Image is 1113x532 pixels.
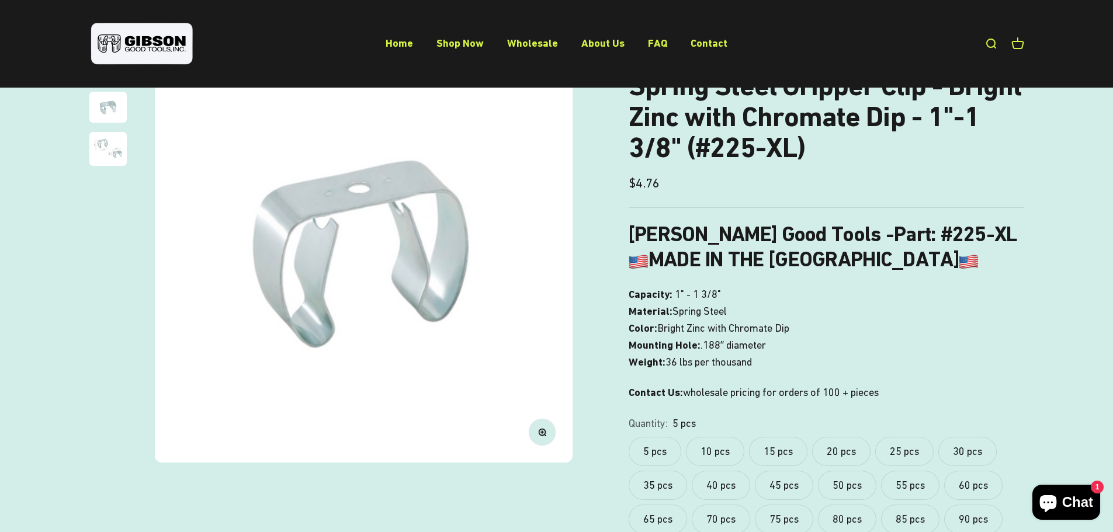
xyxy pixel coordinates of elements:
span: Spring Steel [672,303,727,320]
b: Material: [629,305,672,317]
b: Color: [629,322,657,334]
span: 36 lbs per thousand [665,354,752,371]
sale-price: $4.76 [629,173,660,193]
a: Home [386,37,413,49]
b: MADE IN THE [GEOGRAPHIC_DATA] [629,247,979,272]
b: Weight: [629,356,665,368]
legend: Quantity: [629,415,668,432]
button: Go to item 3 [89,132,127,169]
b: [PERSON_NAME] Good Tools - [629,222,931,246]
a: Contact [691,37,727,49]
a: Wholesale [507,37,558,49]
span: .188″ diameter [701,337,766,354]
button: Go to item 2 [89,92,127,126]
b: Mounting Hole: [629,339,701,351]
img: Gripper clip, made & shipped from the USA! [155,45,573,463]
b: : #225-XL [931,222,1017,246]
a: About Us [581,37,625,49]
p: wholesale pricing for orders of 100 + pieces [629,384,1024,401]
span: 1" - 1 3/8" [675,286,721,303]
span: Part [894,222,931,246]
a: FAQ [648,37,667,49]
strong: Contact Us: [629,386,683,398]
img: close up of a spring steel gripper clip, tool clip, durable, secure holding, Excellent corrosion ... [89,92,127,123]
b: Capacity: [629,288,672,300]
img: close up of a spring steel gripper clip, tool clip, durable, secure holding, Excellent corrosion ... [89,132,127,166]
a: Shop Now [436,37,484,49]
h1: Spring Steel Gripper Clip - Bright Zinc with Chromate Dip - 1"-1 3/8" (#225-XL) [629,71,1024,163]
inbox-online-store-chat: Shopify online store chat [1029,485,1104,523]
variant-option-value: 5 pcs [672,415,696,432]
span: Bright Zinc with Chromate Dip [657,320,789,337]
